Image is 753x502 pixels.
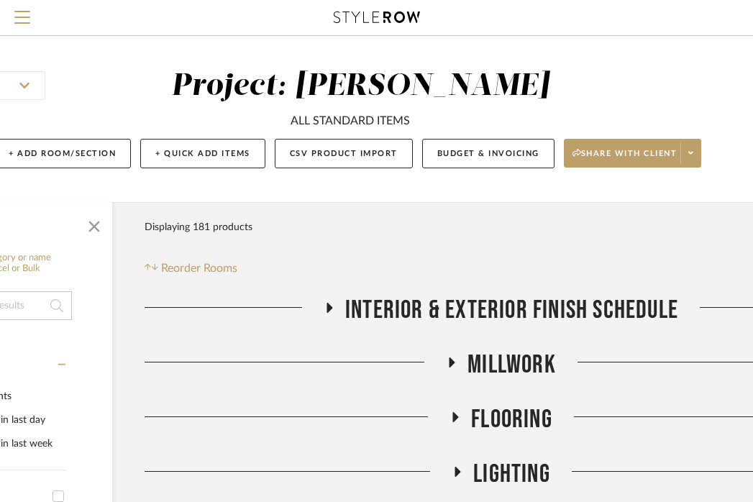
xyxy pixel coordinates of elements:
span: Lighting [473,459,550,490]
button: + Quick Add Items [140,139,265,168]
div: Displaying 181 products [145,213,252,242]
button: Share with client [564,139,702,168]
div: Project: [PERSON_NAME] [171,71,549,101]
span: Interior & Exterior Finish Schedule [345,295,678,326]
button: Close [80,209,109,238]
span: Reorder Rooms [161,260,237,277]
button: CSV Product Import [275,139,413,168]
button: Budget & Invoicing [422,139,555,168]
span: Millwork [467,350,556,380]
span: Flooring [471,404,552,435]
button: Reorder Rooms [145,260,237,277]
div: ALL STANDARD ITEMS [291,112,410,129]
span: Share with client [572,148,677,170]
